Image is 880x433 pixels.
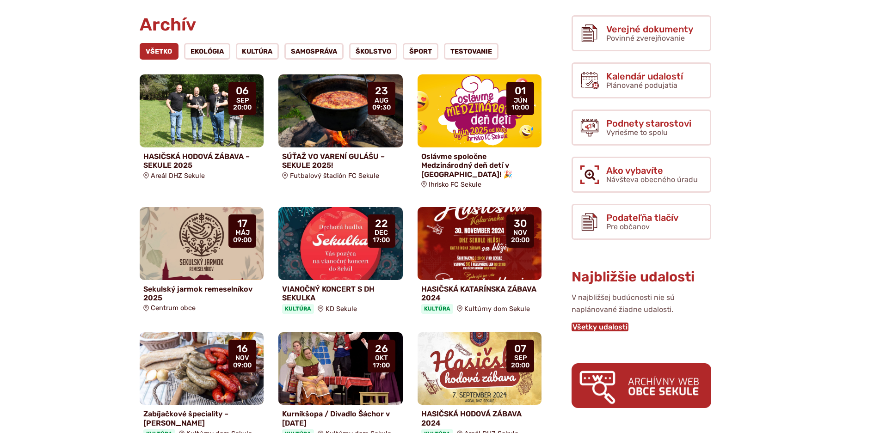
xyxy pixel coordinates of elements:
[511,85,529,97] span: 01
[606,222,650,231] span: Pre občanov
[606,118,691,128] span: Podnety starostovi
[184,43,230,60] a: Ekológia
[511,104,529,111] span: 10:00
[143,285,260,302] h4: Sekulský jarmok remeselníkov 2025
[284,43,344,60] a: Samospráva
[373,229,390,237] span: dec
[373,218,390,229] span: 22
[511,362,529,369] span: 20:00
[421,409,538,427] h4: HASIČSKÁ HODOVÁ ZÁBAVA 2024
[140,15,542,35] h2: Archív
[572,363,711,408] img: archiv.png
[372,97,391,104] span: aug
[233,104,252,111] span: 20:00
[233,85,252,97] span: 06
[444,43,498,60] a: Testovanie
[606,34,685,43] span: Povinné zverejňovanie
[143,409,260,427] h4: Zabíjačkové špeciality – [PERSON_NAME]
[421,304,453,313] span: Kultúra
[372,104,391,111] span: 09:30
[151,172,205,180] span: Areál DHZ Sekule
[606,175,698,184] span: Návšteva obecného úradu
[233,229,252,237] span: máj
[572,62,711,98] a: Kalendár udalostí Plánované podujatia
[233,237,252,244] span: 09:00
[572,292,711,316] p: V najbližšej budúcnosti nie sú naplánované žiadne udalosti.
[606,24,693,34] span: Verejné dokumenty
[349,43,398,60] a: ŠKOLSTVO
[421,285,538,302] h4: HASIČSKÁ KATARÍNSKA ZÁBAVA 2024
[236,43,279,60] a: Kultúra
[606,165,698,176] span: Ako vybavíte
[511,97,529,104] span: jún
[606,71,683,81] span: Kalendár udalostí
[373,354,390,362] span: okt
[511,343,529,354] span: 07
[282,152,399,170] h4: SÚŤAŽ VO VARENÍ GULÁŠU – SEKULE 2025!
[464,305,530,313] span: Kultúrny dom Sekule
[282,409,399,427] h4: Kurníkšopa / Divadlo Šáchor v [DATE]
[278,74,403,183] a: SÚŤAŽ VO VARENÍ GULÁŠU – SEKULE 2025! Futbalový štadión FC Sekule 23 aug 09:30
[233,97,252,104] span: sep
[140,43,179,60] a: Všetko
[511,218,529,229] span: 30
[143,152,260,170] h4: HASIČSKÁ HODOVÁ ZÁBAVA – SEKULE 2025
[373,343,390,354] span: 26
[572,323,628,331] a: Všetky udalosti
[606,81,677,90] span: Plánované podujatia
[233,343,252,354] span: 16
[418,74,542,192] a: Oslávme spoločne Medzinárodný deň detí v [GEOGRAPHIC_DATA]! 🎉 Ihrisko FC Sekule 01 jún 10:00
[373,237,390,244] span: 17:00
[572,15,711,51] a: Verejné dokumenty Povinné zverejňovanie
[282,285,399,302] h4: VIANOČNÝ KONCERT S DH SEKULKA
[572,269,711,285] h3: Najbližšie udalosti
[233,218,252,229] span: 17
[606,128,668,137] span: Vyriešme to spolu
[233,362,252,369] span: 09:00
[278,207,403,317] a: VIANOČNÝ KONCERT S DH SEKULKA KultúraKD Sekule 22 dec 17:00
[511,229,529,237] span: nov
[282,304,314,313] span: Kultúra
[572,157,711,193] a: Ako vybavíte Návšteva obecného úradu
[290,172,379,180] span: Futbalový štadión FC Sekule
[429,181,481,189] span: Ihrisko FC Sekule
[511,237,529,244] span: 20:00
[151,304,196,312] span: Centrum obce
[572,110,711,146] a: Podnety starostovi Vyriešme to spolu
[418,207,542,317] a: HASIČSKÁ KATARÍNSKA ZÁBAVA 2024 KultúraKultúrny dom Sekule 30 nov 20:00
[606,213,678,223] span: Podateľňa tlačív
[140,74,264,183] a: HASIČSKÁ HODOVÁ ZÁBAVA – SEKULE 2025 Areál DHZ Sekule 06 sep 20:00
[403,43,438,60] a: Šport
[233,354,252,362] span: nov
[140,207,264,316] a: Sekulský jarmok remeselníkov 2025 Centrum obce 17 máj 09:00
[511,354,529,362] span: sep
[572,204,711,240] a: Podateľňa tlačív Pre občanov
[326,305,357,313] span: KD Sekule
[373,362,390,369] span: 17:00
[372,85,391,97] span: 23
[421,152,538,179] h4: Oslávme spoločne Medzinárodný deň detí v [GEOGRAPHIC_DATA]! 🎉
